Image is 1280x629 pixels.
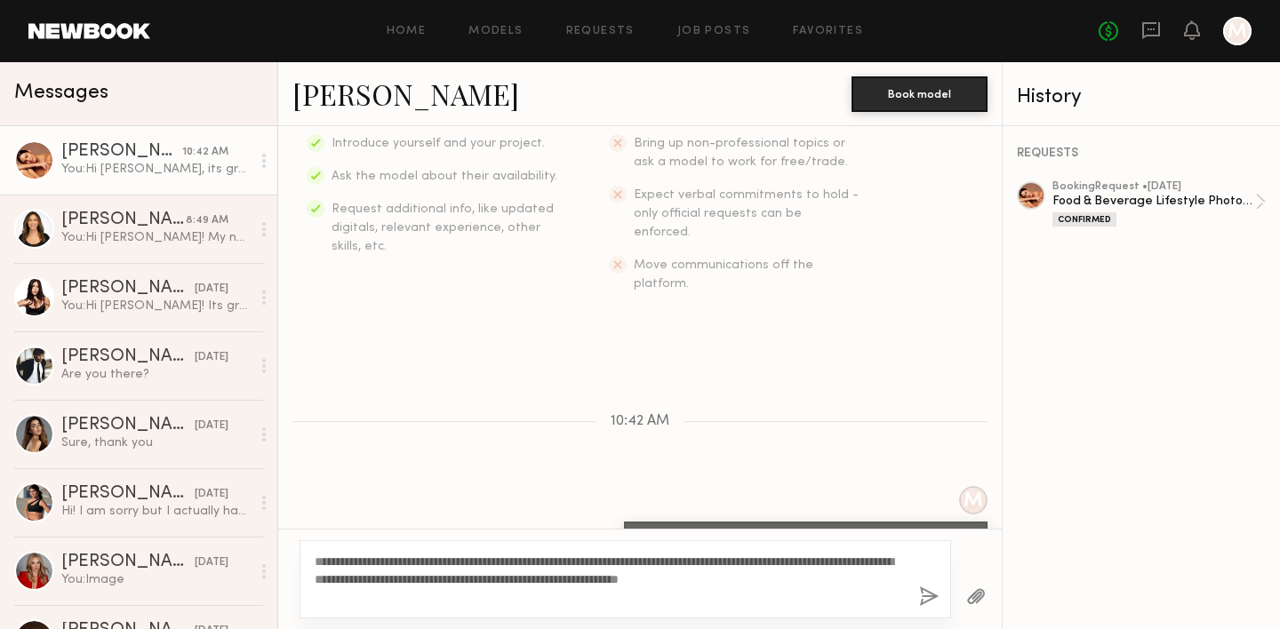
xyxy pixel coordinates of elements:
div: [PERSON_NAME] [61,280,195,298]
div: [PERSON_NAME] [61,553,195,571]
a: Book model [852,85,988,100]
a: Requests [566,26,635,37]
div: You: Hi [PERSON_NAME], its great to meet you! We're super excited to have you be a part of the up... [61,161,251,178]
div: [PERSON_NAME] [61,348,195,366]
div: booking Request • [DATE] [1052,181,1255,193]
div: Confirmed [1052,212,1116,227]
div: [PERSON_NAME] [61,211,186,229]
span: Ask the model about their availability. [332,171,557,182]
div: [DATE] [195,349,228,366]
div: Are you there? [61,366,251,383]
div: [DATE] [195,418,228,434]
a: M [1223,17,1252,45]
span: 10:42 AM [611,414,669,429]
span: Messages [14,83,108,103]
div: REQUESTS [1017,147,1266,160]
div: Hi! I am sorry but I actually had a last minute emergency with my daughter and I unfortunately wo... [61,503,251,520]
div: [PERSON_NAME] [61,485,195,503]
div: Sure, thank you [61,434,251,451]
div: [PERSON_NAME] [61,143,182,161]
span: Expect verbal commitments to hold - only official requests can be enforced. [634,189,859,238]
div: 8:49 AM [186,212,228,229]
div: History [1017,87,1266,107]
a: Favorites [793,26,863,37]
a: Home [387,26,427,37]
span: Move communications off the platform. [634,259,813,290]
div: You: Hi [PERSON_NAME]! My name is [PERSON_NAME] and I work for a creative agency here in [GEOGRAP... [61,229,251,246]
span: Request additional info, like updated digitals, relevant experience, other skills, etc. [332,203,554,252]
button: Book model [852,76,988,112]
div: 10:42 AM [182,144,228,161]
a: Job Posts [677,26,751,37]
div: [DATE] [195,281,228,298]
a: Models [468,26,523,37]
span: Bring up non-professional topics or ask a model to work for free/trade. [634,138,848,168]
div: [DATE] [195,486,228,503]
div: Food & Beverage Lifestyle Photoshoot [1052,193,1255,210]
span: Introduce yourself and your project. [332,138,545,149]
a: bookingRequest •[DATE]Food & Beverage Lifestyle PhotoshootConfirmed [1052,181,1266,227]
div: You: Hi [PERSON_NAME]! Its great to meet you, thank you for getting back to us so quickly. Unfort... [61,298,251,314]
div: [DATE] [195,554,228,571]
div: You: Image [61,571,251,588]
div: [PERSON_NAME] [61,417,195,434]
a: [PERSON_NAME] [292,75,519,113]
